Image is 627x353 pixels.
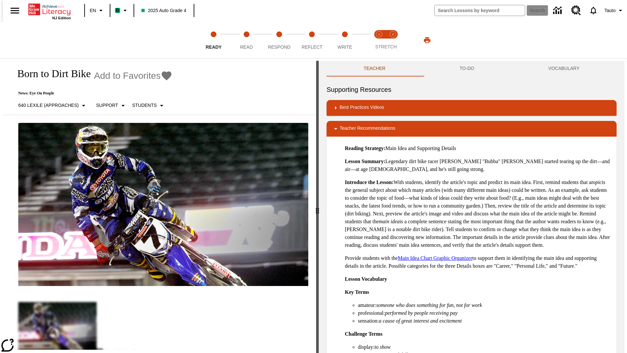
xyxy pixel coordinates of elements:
[398,255,472,261] a: Main Idea Chart Graphic Organizer
[326,22,364,58] button: Write step 5 of 5
[10,68,91,80] h1: Born to Dirt Bike
[376,302,482,308] em: someone who does something for fun, not for work
[358,317,611,325] li: sensation:
[549,2,567,20] a: Data Center
[345,178,611,249] p: With students, identify the article's topic and predict its main idea. First, remind students tha...
[87,5,108,16] button: Language: EN, Select a language
[345,179,394,185] strong: Introduce the Lesson:
[345,289,369,295] strong: Key Terms
[18,123,308,286] img: Motocross racer James Stewart flies through the air on his dirt bike.
[345,144,611,152] p: Main Idea and Supporting Details
[378,33,380,36] text: 1
[385,310,458,316] em: performed by people receiving pay
[358,301,611,309] li: amateur:
[383,22,402,58] button: Stretch Respond step 2 of 2
[293,22,331,58] button: Reflect step 4 of 5
[358,309,611,317] li: professional:
[94,70,172,81] button: Add to Favorites - Born to Dirt Bike
[345,158,611,173] p: Legendary dirt bike racer [PERSON_NAME] "Bubba" [PERSON_NAME] started tearing up the dirt—and air...
[345,331,382,337] strong: Challenge Terms
[132,102,157,109] p: Students
[3,61,316,350] div: reading
[602,5,627,16] button: Profile/Settings
[52,16,71,20] span: NJ Edition
[96,102,118,109] p: Support
[260,22,298,58] button: Respond step 3 of 5
[340,125,395,133] p: Teacher Recommendations
[28,2,71,20] div: Home
[5,1,24,20] button: Open side menu
[93,100,129,111] button: Scaffolds, Support
[591,179,602,185] em: topic
[327,121,617,137] div: Teacher Recommendations
[379,219,400,224] em: main idea
[392,33,394,36] text: 2
[370,22,389,58] button: Stretch Read step 1 of 2
[327,61,423,76] button: Teacher
[511,61,617,76] button: VOCABULARY
[16,100,90,111] button: Select Lexile, 640 Lexile (Approaches)
[379,318,462,324] em: a cause of great interest and excitement
[358,343,611,351] li: display:
[375,44,397,49] span: STRETCH
[195,22,233,58] button: Ready step 1 of 5
[337,44,352,50] span: Write
[585,2,602,19] a: Notifications
[316,61,319,353] div: Press Enter or Spacebar and then press right and left arrow keys to move the slider
[302,44,323,50] span: Reflect
[567,2,585,19] a: Resource Center, Will open in new tab
[423,61,511,76] button: TO-DO
[268,44,290,50] span: Respond
[327,100,617,116] div: Best Practices Videos
[18,102,79,109] p: 640 Lexile (Approaches)
[375,344,391,350] em: to show
[206,44,222,50] span: Ready
[240,44,253,50] span: Read
[435,5,525,16] input: search field
[141,7,186,14] span: 2025 Auto Grade 4
[345,145,385,151] strong: Reading Strategy:
[130,100,168,111] button: Select Student
[604,7,616,14] span: Tauto
[10,91,172,96] p: News: Eye On People
[345,159,385,164] strong: Lesson Summary:
[345,254,611,270] p: Provide students with the to support them in identifying the main idea and supporting details in ...
[90,7,96,14] span: EN
[112,5,132,16] button: Boost Class color is mint green. Change class color
[417,34,438,46] button: Print
[345,276,387,282] strong: Lesson Vocabulary
[94,71,161,81] span: Add to Favorites
[227,22,265,58] button: Read step 2 of 5
[327,61,617,76] div: Instructional Panel Tabs
[340,104,384,112] p: Best Practices Videos
[319,61,624,353] div: activity
[327,84,617,95] h6: Supporting Resources
[116,6,119,14] span: B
